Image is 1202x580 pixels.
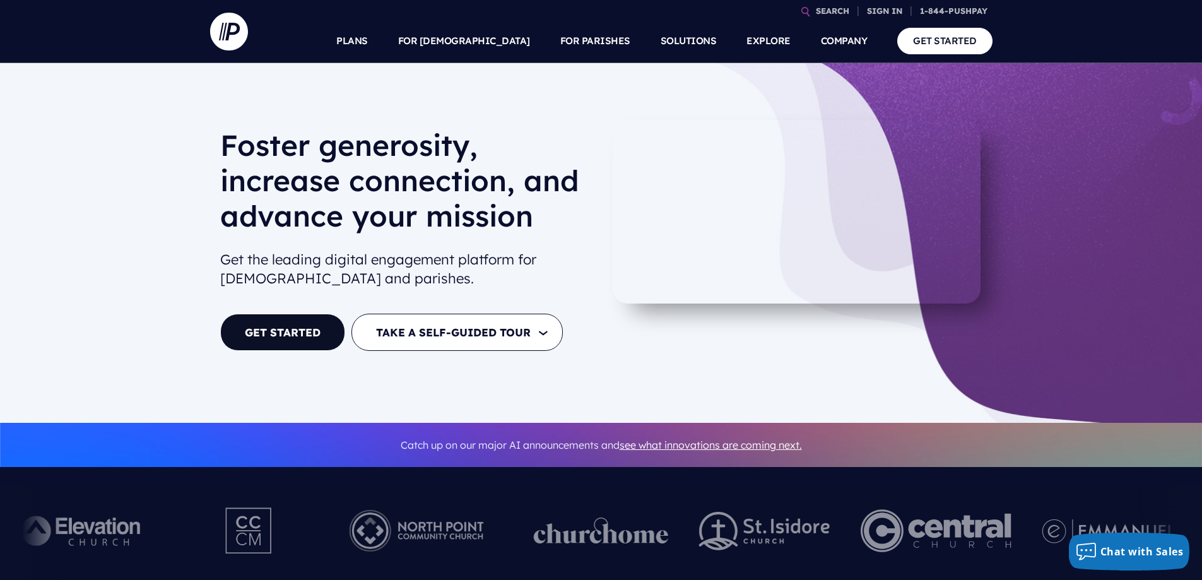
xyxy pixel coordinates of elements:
[620,439,802,451] a: see what innovations are coming next.
[861,496,1011,565] img: Central Church Henderson NV
[821,19,868,63] a: COMPANY
[199,496,299,565] img: Pushpay_Logo__CCM
[746,19,791,63] a: EXPLORE
[351,314,563,351] button: TAKE A SELF-GUIDED TOUR
[220,431,982,459] p: Catch up on our major AI announcements and
[897,28,993,54] a: GET STARTED
[560,19,630,63] a: FOR PARISHES
[398,19,530,63] a: FOR [DEMOGRAPHIC_DATA]
[220,314,345,351] a: GET STARTED
[699,512,830,550] img: pp_logos_2
[330,496,504,565] img: Pushpay_Logo__NorthPoint
[1100,545,1184,559] span: Chat with Sales
[220,127,591,244] h1: Foster generosity, increase connection, and advance your mission
[661,19,717,63] a: SOLUTIONS
[220,245,591,294] h2: Get the leading digital engagement platform for [DEMOGRAPHIC_DATA] and parishes.
[336,19,368,63] a: PLANS
[1069,533,1190,571] button: Chat with Sales
[534,518,669,544] img: pp_logos_1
